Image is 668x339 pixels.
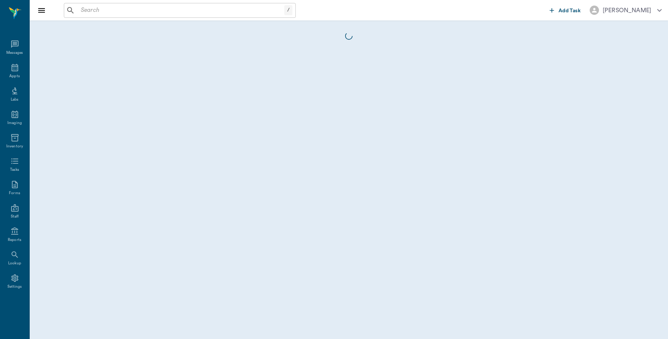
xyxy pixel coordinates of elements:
button: Close drawer [34,3,49,18]
div: Messages [6,50,23,56]
button: [PERSON_NAME] [584,3,668,17]
div: / [284,5,292,15]
button: Add Task [547,3,584,17]
input: Search [78,5,284,16]
div: [PERSON_NAME] [603,6,651,15]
